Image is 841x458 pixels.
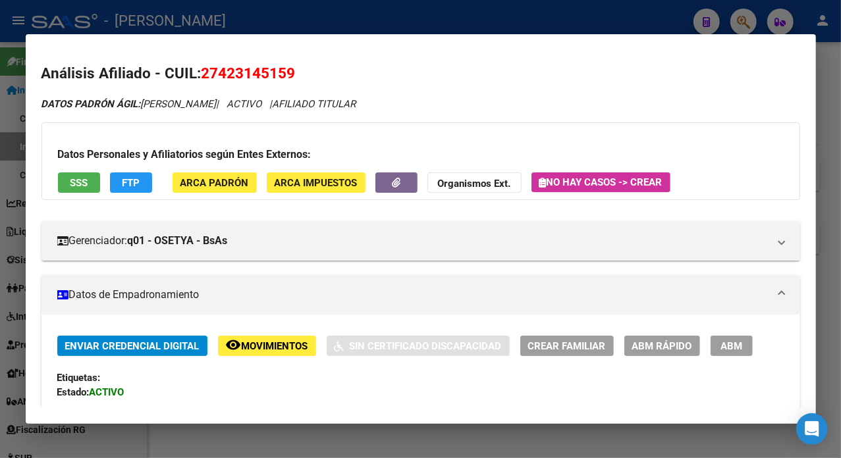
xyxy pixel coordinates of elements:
button: ABM [711,336,753,356]
span: No hay casos -> Crear [539,176,663,188]
span: SSS [70,177,88,189]
span: FTP [122,177,140,189]
mat-panel-title: Gerenciador: [57,233,769,249]
span: Sin Certificado Discapacidad [350,340,502,352]
span: ARCA Padrón [180,177,249,189]
mat-expansion-panel-header: Gerenciador:q01 - OSETYA - BsAs [41,221,800,261]
button: Sin Certificado Discapacidad [327,336,510,356]
strong: q01 - OSETYA - BsAs [128,233,228,249]
span: ABM Rápido [632,340,692,352]
button: Organismos Ext. [427,172,522,193]
button: Enviar Credencial Digital [57,336,207,356]
span: ARCA Impuestos [275,177,358,189]
button: SSS [58,172,100,193]
span: [PERSON_NAME] [41,98,217,110]
button: FTP [110,172,152,193]
i: | ACTIVO | [41,98,356,110]
span: Crear Familiar [528,340,606,352]
mat-panel-title: Datos de Empadronamiento [57,287,769,303]
button: Crear Familiar [520,336,614,356]
span: Enviar Credencial Digital [65,340,200,352]
span: AFILIADO TITULAR [273,98,356,110]
div: Open Intercom Messenger [796,413,828,445]
button: ARCA Impuestos [267,172,366,193]
strong: ACTIVO [90,386,124,398]
button: ARCA Padrón [173,172,257,193]
h2: Análisis Afiliado - CUIL: [41,63,800,85]
strong: Etiquetas: [57,372,101,384]
span: 27423145159 [202,64,296,82]
span: Movimientos [242,340,308,352]
strong: Estado: [57,386,90,398]
strong: DATOS PADRÓN ÁGIL: [41,98,141,110]
span: ABM [720,340,742,352]
button: No hay casos -> Crear [531,172,670,192]
strong: Organismos Ext. [438,178,511,190]
button: Movimientos [218,336,316,356]
h3: Datos Personales y Afiliatorios según Entes Externos: [58,147,784,163]
mat-icon: remove_red_eye [226,337,242,353]
mat-expansion-panel-header: Datos de Empadronamiento [41,275,800,315]
button: ABM Rápido [624,336,700,356]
